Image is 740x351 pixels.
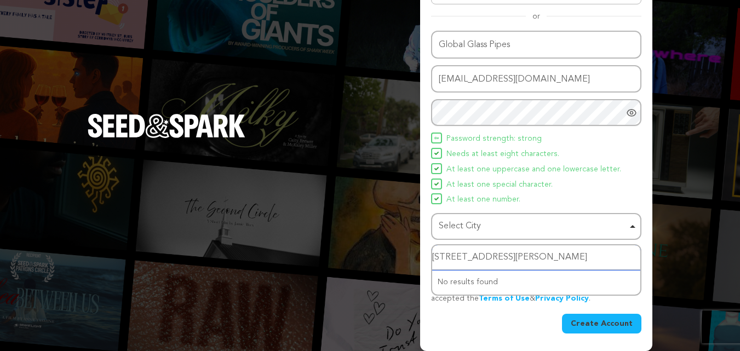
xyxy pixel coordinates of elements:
a: Show password as plain text. Warning: this will display your password on the screen. [626,107,637,118]
span: Needs at least eight characters. [446,148,559,161]
div: No results found [432,270,640,295]
a: Terms of Use [479,295,530,302]
img: Seed&Spark Icon [434,136,439,140]
input: Name [431,31,641,59]
a: Seed&Spark Homepage [88,114,245,160]
a: Privacy Policy [535,295,589,302]
div: Select City [439,218,627,234]
button: Create Account [562,314,641,333]
img: Seed&Spark Icon [434,151,439,156]
span: At least one special character. [446,179,553,192]
img: Seed&Spark Icon [434,166,439,171]
img: Seed&Spark Logo [88,114,245,138]
img: Seed&Spark Icon [434,182,439,186]
span: At least one uppercase and one lowercase letter. [446,163,621,176]
img: Seed&Spark Icon [434,197,439,201]
span: or [526,11,547,22]
span: At least one number. [446,193,520,206]
input: Email address [431,65,641,93]
input: Select City [432,245,640,270]
span: Password strength: strong [446,133,542,146]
